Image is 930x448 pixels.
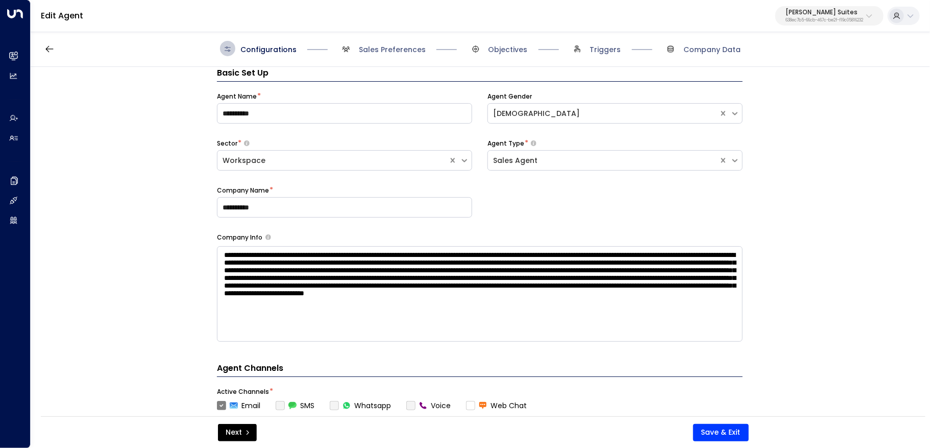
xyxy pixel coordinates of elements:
[775,6,884,26] button: [PERSON_NAME] Suites638ec7b5-66cb-467c-be2f-f19c05816232
[590,44,621,55] span: Triggers
[786,9,863,15] p: [PERSON_NAME] Suites
[493,108,714,119] div: [DEMOGRAPHIC_DATA]
[244,140,250,147] button: Select whether your copilot will handle inquiries directly from leads or from brokers representin...
[488,44,528,55] span: Objectives
[487,139,524,148] label: Agent Type
[330,400,391,411] div: To activate this channel, please go to the Integrations page
[217,186,269,195] label: Company Name
[217,387,269,396] label: Active Channels
[531,140,536,147] button: Select whether your copilot will handle inquiries directly from leads or from brokers representin...
[218,424,257,441] button: Next
[786,18,863,22] p: 638ec7b5-66cb-467c-be2f-f19c05816232
[693,424,749,441] button: Save & Exit
[41,10,83,21] a: Edit Agent
[217,67,743,82] h3: Basic Set Up
[217,139,237,148] label: Sector
[276,400,314,411] label: SMS
[276,400,314,411] div: To activate this channel, please go to the Integrations page
[217,92,257,101] label: Agent Name
[217,400,260,411] label: Email
[359,44,426,55] span: Sales Preferences
[217,233,262,242] label: Company Info
[330,400,391,411] label: Whatsapp
[240,44,297,55] span: Configurations
[406,400,451,411] label: Voice
[487,92,532,101] label: Agent Gender
[683,44,741,55] span: Company Data
[265,234,271,240] button: Provide a brief overview of your company, including your industry, products or services, and any ...
[406,400,451,411] div: To activate this channel, please go to the Integrations page
[493,155,714,166] div: Sales Agent
[217,362,743,377] h4: Agent Channels
[223,155,443,166] div: Workspace
[466,400,527,411] label: Web Chat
